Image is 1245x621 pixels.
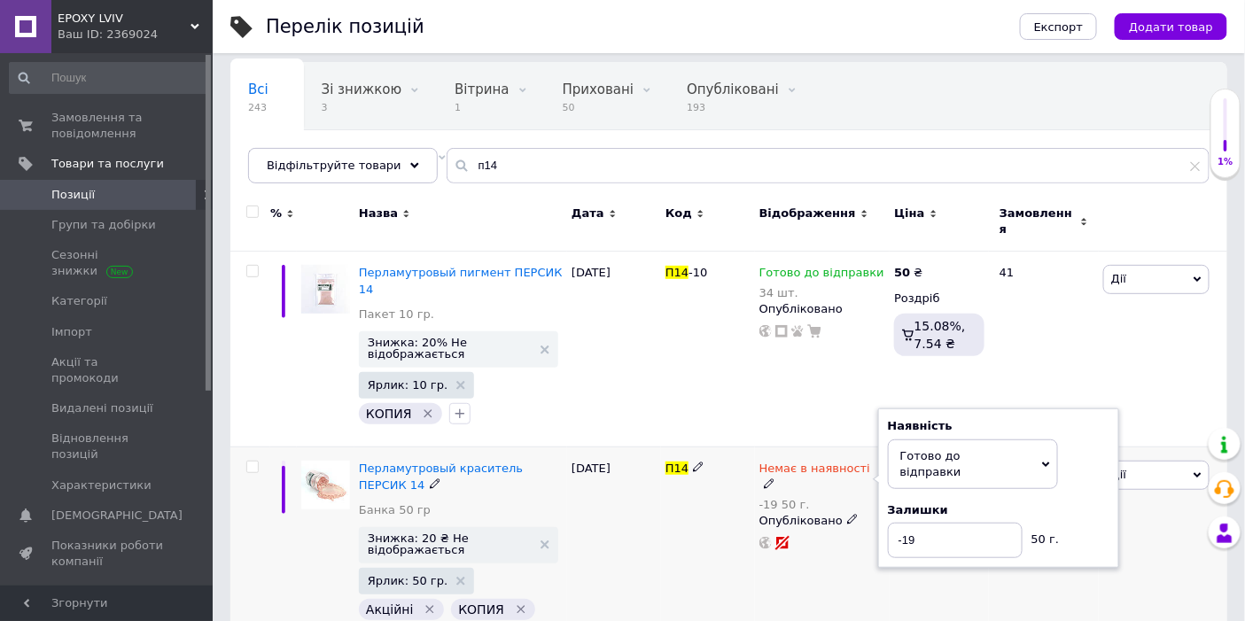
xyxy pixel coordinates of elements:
span: Акції та промокоди [51,354,164,386]
b: 50 [894,266,910,279]
span: [DEMOGRAPHIC_DATA] [51,508,183,524]
a: Перламутровый пигмент ПЕРСИК 14 [359,266,563,295]
div: Наявність [888,418,1109,434]
div: 1% [1211,156,1240,168]
div: [DATE] [567,252,661,447]
span: Видалені позиції [51,400,153,416]
span: Назва [359,206,398,221]
div: Із заниженою ціною, Опубліковані [230,130,464,198]
span: Немає в наявності [759,462,870,480]
span: Показники роботи компанії [51,538,164,570]
span: Групи та добірки [51,217,156,233]
div: Роздріб [894,291,984,307]
span: Відображення [759,206,856,221]
span: Замовлення та повідомлення [51,110,164,142]
span: Характеристики [51,477,152,493]
div: ₴ [894,265,922,281]
span: EPOXY LVIV [58,11,191,27]
img: Перламутровый краситель ПЕРСИК 14 [301,461,350,509]
span: Дата [572,206,604,221]
span: Зі знижкою [322,82,401,97]
button: Додати товар [1115,13,1227,40]
span: 15.08%, 7.54 ₴ [914,319,966,351]
span: Ярлик: 10 гр. [368,379,447,391]
span: Експорт [1034,20,1084,34]
span: КОПИЯ [366,407,412,421]
div: Опубліковано [759,301,886,317]
div: 34 шт. [759,286,884,299]
svg: Видалити мітку [423,602,437,617]
div: Ваш ID: 2369024 [58,27,213,43]
span: Знижка: 20% Не відображається [368,337,532,360]
a: Пакет 10 гр. [359,307,434,322]
span: Сезонні знижки [51,247,164,279]
span: Панель управління [51,584,164,616]
div: -19 50 г. [759,498,886,511]
span: Код [665,206,692,221]
span: П14 [665,266,689,279]
span: Відфільтруйте товари [267,159,401,172]
span: КОПИЯ [458,602,504,617]
div: 50 г. [1023,523,1060,547]
button: Експорт [1020,13,1098,40]
span: Імпорт [51,324,92,340]
span: Готово до відправки [759,266,884,284]
div: Перелік позицій [266,18,424,36]
span: Додати товар [1129,20,1213,34]
span: Товари та послуги [51,156,164,172]
a: Перламутровый краситель ПЕРСИК 14 [359,462,523,491]
img: Перламутровый пигмент ПЕРСИК 14 [301,265,350,314]
span: Акційні [366,602,414,617]
svg: Видалити мітку [421,407,435,421]
span: Ціна [894,206,924,221]
span: Готово до відправки [900,449,961,478]
span: Дії [1111,272,1126,285]
input: Пошук по назві позиції, артикулу і пошуковим запитам [447,148,1210,183]
span: Відновлення позицій [51,431,164,462]
span: Всі [248,82,268,97]
span: 193 [687,101,779,114]
span: 243 [248,101,268,114]
span: Ярлик: 50 гр. [368,575,447,586]
span: П14 [665,462,689,475]
span: Опубліковані [687,82,779,97]
svg: Видалити мітку [514,602,528,617]
span: 1 [455,101,509,114]
span: Із заниженою ціною, Оп... [248,149,429,165]
a: Банка 50 гр [359,502,431,518]
span: 3 [322,101,401,114]
span: Знижка: 20 ₴ Не відображається [368,532,532,555]
span: 50 [563,101,634,114]
span: Категорії [51,293,107,309]
span: Приховані [563,82,634,97]
span: % [270,206,282,221]
span: Вітрина [455,82,509,97]
span: -10 [689,266,707,279]
input: Пошук [9,62,209,94]
div: Опубліковано [759,513,886,529]
span: Позиції [51,187,95,203]
div: Залишки [888,502,1109,518]
div: 41 [989,252,1099,447]
span: Замовлення [1000,206,1076,237]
